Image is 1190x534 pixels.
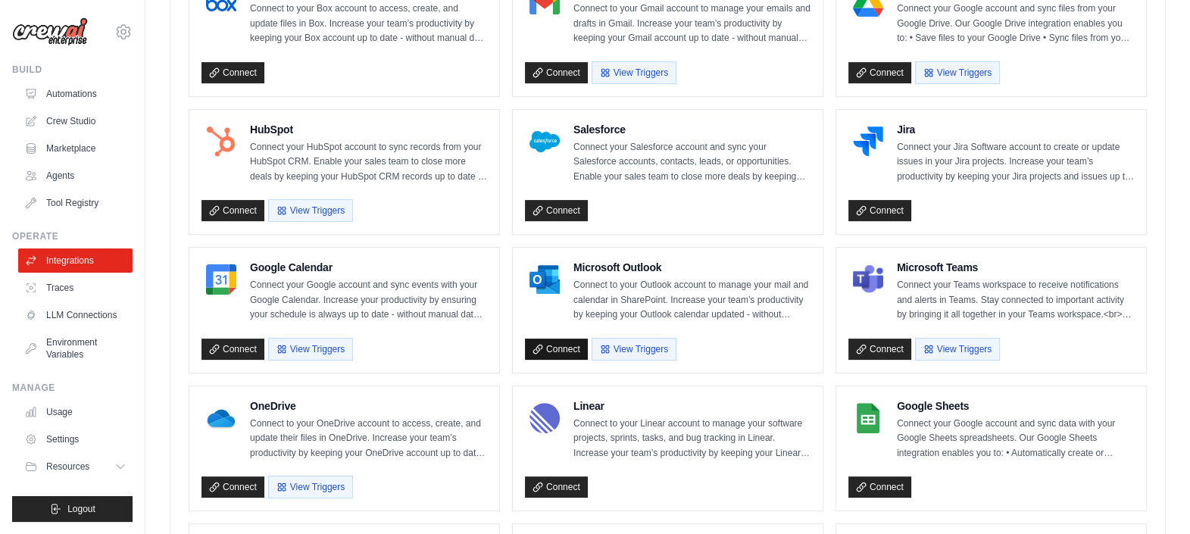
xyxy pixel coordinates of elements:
[18,330,133,367] a: Environment Variables
[525,200,588,221] a: Connect
[897,278,1134,323] p: Connect your Teams workspace to receive notifications and alerts in Teams. Stay connected to impo...
[529,403,560,433] img: Linear Logo
[18,454,133,479] button: Resources
[18,303,133,327] a: LLM Connections
[897,140,1134,185] p: Connect your Jira Software account to create or update issues in your Jira projects. Increase you...
[201,339,264,360] a: Connect
[915,61,1000,84] button: View Triggers
[12,382,133,394] div: Manage
[201,200,264,221] a: Connect
[525,339,588,360] a: Connect
[268,338,353,361] button: View Triggers
[250,278,487,323] p: Connect your Google account and sync events with your Google Calendar. Increase your productivity...
[201,62,264,83] a: Connect
[529,126,560,157] img: Salesforce Logo
[573,140,811,185] p: Connect your Salesforce account and sync your Salesforce accounts, contacts, leads, or opportunit...
[897,417,1134,461] p: Connect your Google account and sync data with your Google Sheets spreadsheets. Our Google Sheets...
[897,398,1134,414] h4: Google Sheets
[46,461,89,473] span: Resources
[897,260,1134,275] h4: Microsoft Teams
[1114,461,1190,534] iframe: Chat Widget
[18,82,133,106] a: Automations
[67,503,95,515] span: Logout
[206,126,236,157] img: HubSpot Logo
[853,126,883,157] img: Jira Logo
[18,164,133,188] a: Agents
[18,248,133,273] a: Integrations
[573,278,811,323] p: Connect to your Outlook account to manage your mail and calendar in SharePoint. Increase your tea...
[268,476,353,498] button: View Triggers
[250,140,487,185] p: Connect your HubSpot account to sync records from your HubSpot CRM. Enable your sales team to clo...
[250,122,487,137] h4: HubSpot
[18,276,133,300] a: Traces
[573,417,811,461] p: Connect to your Linear account to manage your software projects, sprints, tasks, and bug tracking...
[18,427,133,451] a: Settings
[897,2,1134,46] p: Connect your Google account and sync files from your Google Drive. Our Google Drive integration e...
[525,476,588,498] a: Connect
[853,264,883,295] img: Microsoft Teams Logo
[848,476,911,498] a: Connect
[18,191,133,215] a: Tool Registry
[848,200,911,221] a: Connect
[206,264,236,295] img: Google Calendar Logo
[18,400,133,424] a: Usage
[12,17,88,46] img: Logo
[853,403,883,433] img: Google Sheets Logo
[250,2,487,46] p: Connect to your Box account to access, create, and update files in Box. Increase your team’s prod...
[897,122,1134,137] h4: Jira
[250,398,487,414] h4: OneDrive
[18,109,133,133] a: Crew Studio
[592,61,676,84] button: View Triggers
[18,136,133,161] a: Marketplace
[915,338,1000,361] button: View Triggers
[592,338,676,361] button: View Triggers
[268,199,353,222] button: View Triggers
[573,260,811,275] h4: Microsoft Outlook
[201,476,264,498] a: Connect
[573,2,811,46] p: Connect to your Gmail account to manage your emails and drafts in Gmail. Increase your team’s pro...
[12,496,133,522] button: Logout
[848,62,911,83] a: Connect
[573,398,811,414] h4: Linear
[529,264,560,295] img: Microsoft Outlook Logo
[525,62,588,83] a: Connect
[12,64,133,76] div: Build
[206,403,236,433] img: OneDrive Logo
[573,122,811,137] h4: Salesforce
[250,417,487,461] p: Connect to your OneDrive account to access, create, and update their files in OneDrive. Increase ...
[848,339,911,360] a: Connect
[250,260,487,275] h4: Google Calendar
[12,230,133,242] div: Operate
